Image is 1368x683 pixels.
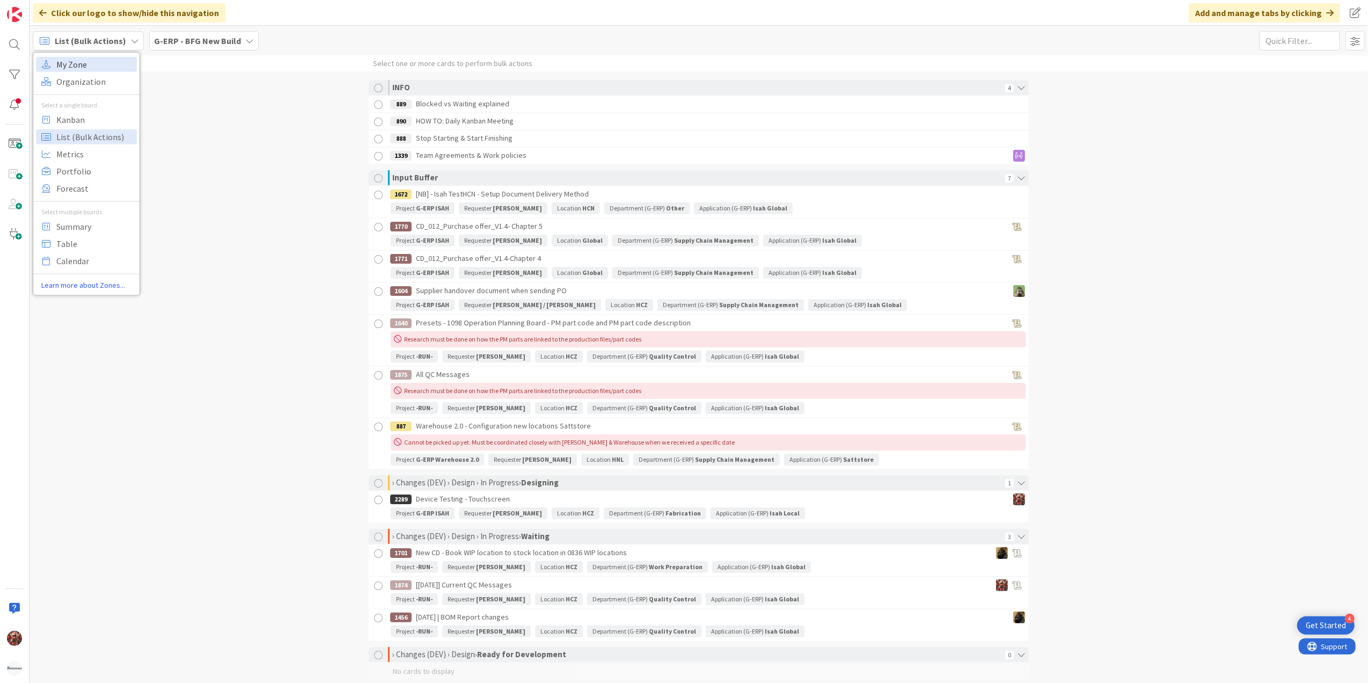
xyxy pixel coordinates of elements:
div: Department (G-ERP) [587,626,701,637]
a: 1604Supplier handover document when sending POTTProject G-ERP ISAHRequester [PERSON_NAME] / [PERS... [369,283,1029,314]
div: Requester [488,454,577,466]
a: Table [36,236,137,251]
div: 888 [390,134,412,143]
div: 887 [390,422,412,431]
b: Work Preparation [649,563,703,571]
img: JK [1013,493,1025,505]
div: Department (G-ERP) [633,454,780,466]
a: 1770CD_012_Purchase offer_V1.4- Chapter 5Project G-ERP ISAHRequester [PERSON_NAME]Location Global... [369,219,1029,250]
span: 4 [1005,84,1014,92]
b: G-ERP Warehouse 2.0 [416,455,479,463]
div: Requester [442,351,531,362]
div: HOW TO: Daily Kanban Meeting [390,113,934,129]
b: Supply Chain Management [674,236,754,244]
img: avatar [7,661,22,676]
b: [PERSON_NAME] [476,352,525,360]
div: Device Testing - Touchscreen [390,491,934,507]
div: Location [552,507,599,519]
b: Isah Global [753,204,787,212]
span: My Zone [56,56,134,72]
b: Isah Global [867,301,902,309]
a: Metrics [36,146,137,161]
b: [PERSON_NAME] [476,595,525,603]
div: Location [581,454,629,466]
img: TT [1013,285,1025,297]
b: [PERSON_NAME] [476,627,525,635]
div: Application (G-ERP) [808,299,907,311]
a: 1456[DATE] | BOM Report changesNDProject -RUN-Requester [PERSON_NAME]Location HCZDepartment (G-ER... [369,609,1029,641]
div: Requester [442,593,531,605]
div: Application (G-ERP) [712,561,811,573]
div: Project [391,402,438,414]
div: Requester [442,626,531,637]
div: 1604 [390,286,412,296]
span: Organization [56,73,134,89]
div: Cannot be picked up yet. Must be coordinated closely with [PERSON_NAME] & Warehouse when we recei... [391,434,1026,451]
b: HCZ [566,595,577,603]
a: 1771CD_012_Purchase offer_V1.4-Chapter 4Project G-ERP ISAHRequester [PERSON_NAME]Location GlobalD... [369,251,1029,282]
b: Designing [521,477,559,488]
div: Project [391,202,455,214]
div: Application (G-ERP) [694,202,793,214]
span: Calendar [56,252,134,268]
b: G-ERP ISAH [416,509,449,517]
b: HNL [612,455,624,463]
b: -RUN- [416,595,433,603]
div: Requester [442,561,531,573]
div: Project [391,626,438,637]
div: Location [552,235,608,246]
span: Forecast [56,180,134,196]
a: 1875All QC MessagesResearch must be done on how the PM parts are linked to the production files/p... [369,367,1029,417]
div: Application (G-ERP) [711,507,805,519]
b: -RUN- [416,563,433,571]
b: [PERSON_NAME] / [PERSON_NAME] [493,301,596,309]
a: My Zone [36,56,137,71]
span: 3 [1005,533,1014,541]
div: Department (G-ERP) [612,267,759,279]
div: Location [535,626,583,637]
div: Stop Starting & Start Finishing [390,130,934,147]
b: Quality Control [649,404,696,412]
b: Global [582,268,603,277]
span: Kanban [56,111,134,127]
b: HCN [582,204,595,212]
div: › Changes (DEV) › Design › [392,647,1002,662]
b: -RUN- [416,627,433,635]
span: List (Bulk Actions) [56,128,134,144]
div: Select one or more cards to perform bulk actions [373,55,532,71]
div: 1771 [390,254,412,264]
b: G-ERP ISAH [416,236,449,244]
b: -RUN- [416,352,433,360]
div: Application (G-ERP) [706,593,804,605]
div: Requester [459,507,547,519]
a: 889Blocked vs Waiting explained [369,96,1029,112]
a: 1640Presets - 1098 Operation Planning Board - PM part code and PM part code descriptionResearch m... [369,315,1029,366]
div: 1339 [390,151,412,161]
div: Requester [459,267,547,279]
b: Isah Global [765,595,799,603]
b: [PERSON_NAME] [493,268,542,277]
b: Isah Local [770,509,800,517]
div: Location [605,299,653,311]
div: Application (G-ERP) [763,235,862,246]
b: HCZ [636,301,648,309]
div: New CD - Book WIP location to stock location in 0836 WIP locations [390,545,934,561]
b: G-ERP ISAH [416,268,449,277]
span: Table [56,235,134,251]
div: › Changes (DEV) › Design › In Progress › [392,529,1002,544]
div: 1456 [390,613,412,622]
b: Quality Control [649,627,696,635]
div: Project [391,507,455,519]
div: Location [535,351,583,362]
input: Quick Filter... [1260,31,1340,50]
div: 1875 [390,370,412,380]
div: 1640 [390,318,412,328]
b: HCZ [566,627,577,635]
div: Blocked vs Waiting explained [390,96,934,112]
div: All QC Messages [390,367,934,383]
div: Location [535,593,583,605]
div: Click our logo to show/hide this navigation [33,3,225,23]
div: CD_012_Purchase offer_V1.4-Chapter 4 [390,251,934,267]
div: Select multiple boards [33,207,140,216]
div: Project [391,593,438,605]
